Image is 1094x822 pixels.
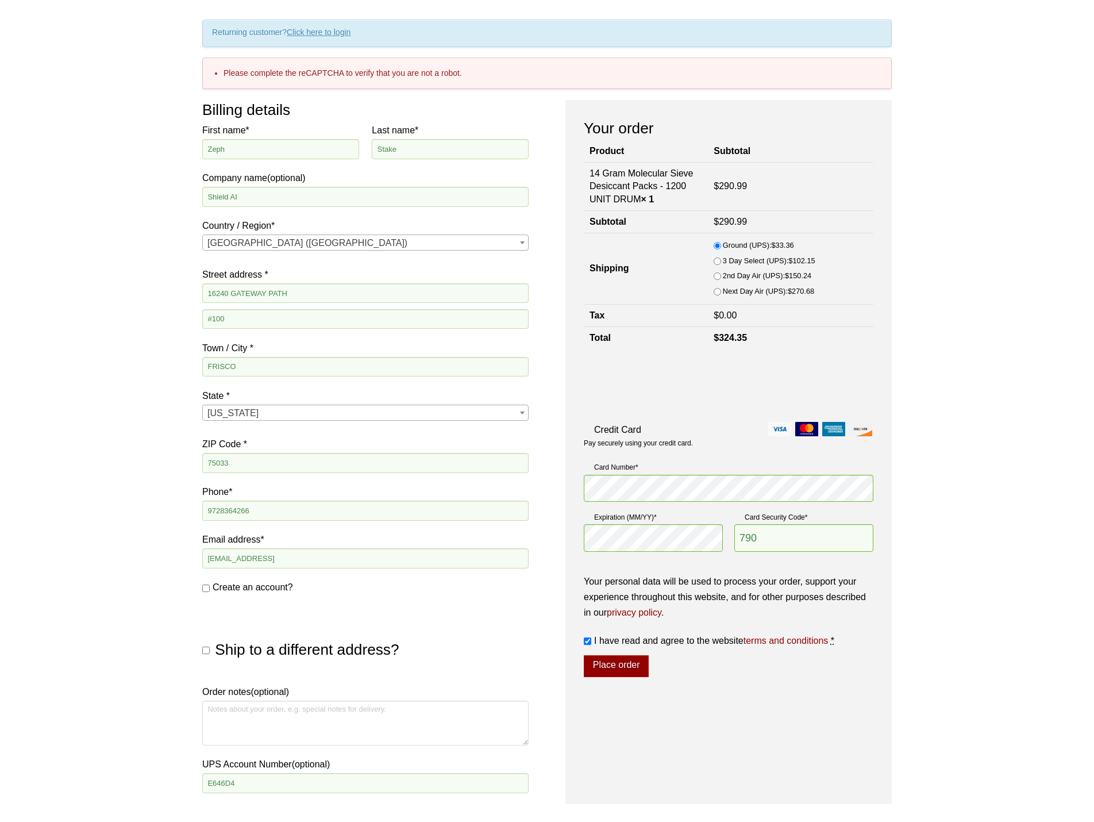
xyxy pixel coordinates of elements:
[584,211,708,233] th: Subtotal
[714,310,719,320] span: $
[714,181,747,191] bdi: 290.99
[714,333,747,343] bdi: 324.35
[788,287,792,295] span: $
[723,239,794,252] label: Ground (UPS):
[714,181,719,191] span: $
[584,141,708,162] th: Product
[202,309,529,329] input: Apartment, suite, unit, etc. (optional)
[202,235,529,251] span: Country / Region
[584,118,873,138] h3: Your order
[771,241,775,249] span: $
[607,608,661,617] a: privacy policy
[785,271,811,280] bdi: 150.24
[202,647,210,654] input: Ship to a different address?
[584,304,708,327] th: Tax
[641,194,654,204] strong: × 1
[202,388,529,404] label: State
[714,217,747,226] bdi: 290.99
[584,637,591,645] input: I have read and agree to the websiteterms and conditions *
[831,636,834,646] abbr: required
[202,684,529,700] label: Order notes
[202,484,529,500] label: Phone
[723,255,815,267] label: 3 Day Select (UPS):
[203,405,528,421] span: Texas
[584,422,873,437] label: Credit Card
[584,655,649,677] button: Place order
[771,241,793,249] bdi: 33.36
[202,405,529,421] span: State
[788,256,792,265] span: $
[584,327,708,349] th: Total
[202,122,529,186] label: Company name
[203,235,528,251] span: United States (US)
[584,462,873,473] label: Card Number
[202,340,529,356] label: Town / City
[734,512,873,523] label: Card Security Code
[584,574,873,621] p: Your personal data will be used to process your order, support your experience throughout this we...
[292,759,330,769] span: (optional)
[202,756,529,772] label: UPS Account Number
[372,122,529,138] label: Last name
[202,283,529,303] input: House number and street name
[723,285,814,298] label: Next Day Air (UPS):
[202,532,529,547] label: Email address
[202,267,529,282] label: Street address
[714,217,719,226] span: $
[202,100,529,120] h3: Billing details
[202,585,210,592] input: Create an account?
[714,310,737,320] bdi: 0.00
[822,422,845,436] img: amex
[584,162,708,210] td: 14 Gram Molecular Sieve Desiccant Packs - 1200 UNIT DRUM
[795,422,818,436] img: mastercard
[251,687,289,697] span: (optional)
[734,524,873,552] input: CSC
[584,233,708,304] th: Shipping
[849,422,872,436] img: discover
[744,636,829,646] a: terms and conditions
[788,256,815,265] bdi: 102.15
[202,122,359,138] label: First name
[202,436,529,452] label: ZIP Code
[213,582,293,592] span: Create an account?
[287,28,350,37] a: Click here to login
[594,636,828,646] span: I have read and agree to the website
[202,20,892,47] div: Returning customer?
[708,141,873,162] th: Subtotal
[584,439,873,448] p: Pay securely using your credit card.
[788,287,814,295] bdi: 270.68
[215,641,399,658] span: Ship to a different address?
[224,67,882,79] li: Please complete the reCAPTCHA to verify that you are not a robot.
[202,218,529,233] label: Country / Region
[267,173,306,183] span: (optional)
[785,271,789,280] span: $
[584,512,723,523] label: Expiration (MM/YY)
[723,270,811,282] label: 2nd Day Air (UPS):
[584,458,873,562] fieldset: Payment Info
[584,362,758,406] iframe: reCAPTCHA
[714,333,719,343] span: $
[768,422,791,436] img: visa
